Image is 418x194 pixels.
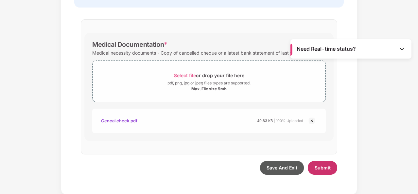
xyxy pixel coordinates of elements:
div: Cencal check.pdf [101,115,137,126]
div: or drop your file here [174,71,244,80]
div: Max. File size 5mb [191,86,227,92]
img: svg+xml;base64,PHN2ZyBpZD0iQ3Jvc3MtMjR4MjQiIHhtbG5zPSJodHRwOi8vd3d3LnczLm9yZy8yMDAwL3N2ZyIgd2lkdG... [308,117,316,125]
span: Select fileor drop your file herepdf, png, jpg or jpeg files types are supported.Max. File size 5mb [93,66,325,97]
div: pdf, png, jpg or jpeg files types are supported. [167,80,251,86]
span: Submit [315,165,331,170]
span: | 100% Uploaded [274,118,303,123]
button: Save And Exit [260,161,304,175]
span: 49.63 KB [257,118,273,123]
span: Select file [174,73,196,78]
button: Submit [308,161,337,175]
div: Medical necessity documents - Copy of cancelled cheque or a latest bank statement of last three m... [92,48,324,57]
span: Need Real-time status? [297,45,356,52]
span: Save And Exit [267,165,297,170]
div: Medical Documentation [92,41,167,48]
img: Toggle Icon [399,45,405,52]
